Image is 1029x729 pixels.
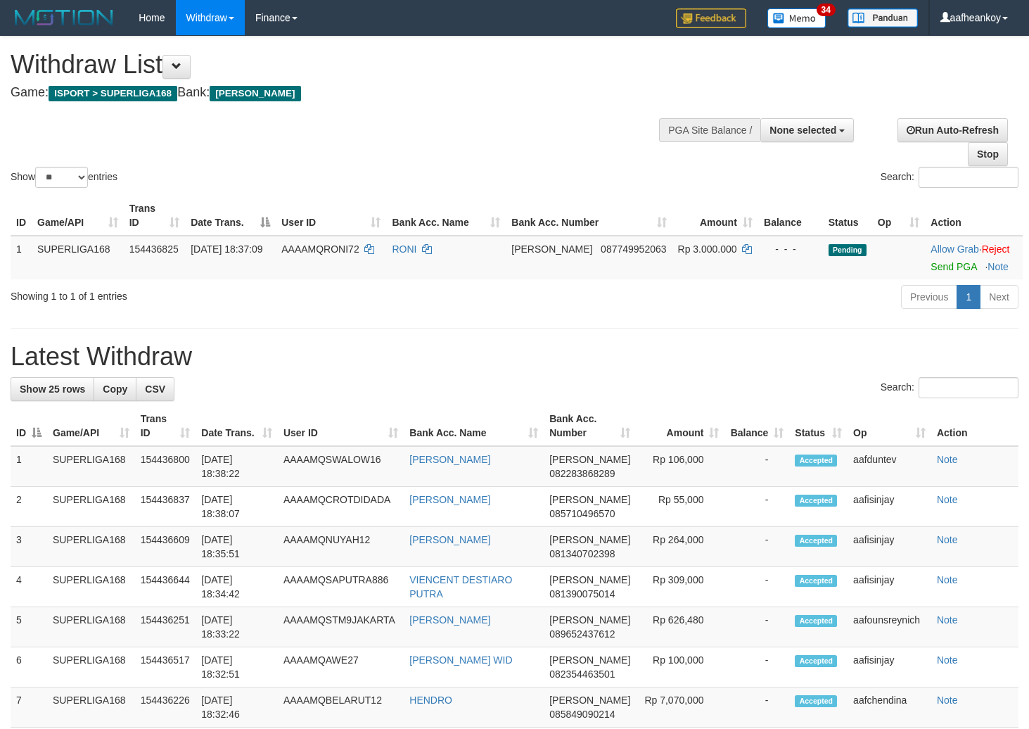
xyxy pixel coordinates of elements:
a: Note [937,534,958,545]
th: Op: activate to sort column ascending [872,196,926,236]
th: Op: activate to sort column ascending [848,406,931,446]
td: Rp 55,000 [636,487,724,527]
span: CSV [145,383,165,395]
td: - [724,487,789,527]
div: PGA Site Balance / [659,118,760,142]
td: AAAAMQSWALOW16 [278,446,404,487]
a: [PERSON_NAME] WID [409,654,512,666]
span: [PERSON_NAME] [511,243,592,255]
div: Showing 1 to 1 of 1 entries [11,284,418,303]
th: Bank Acc. Number: activate to sort column ascending [544,406,636,446]
a: Note [937,695,958,706]
span: Accepted [795,655,837,667]
select: Showentries [35,167,88,188]
td: AAAAMQBELARUT12 [278,687,404,728]
span: Show 25 rows [20,383,85,395]
span: AAAAMQRONI72 [281,243,359,255]
a: Allow Grab [931,243,978,255]
label: Search: [881,167,1018,188]
a: [PERSON_NAME] [409,494,490,505]
input: Search: [919,167,1018,188]
a: [PERSON_NAME] [409,454,490,465]
span: Accepted [795,575,837,587]
th: Date Trans.: activate to sort column descending [185,196,276,236]
a: Note [937,654,958,666]
td: SUPERLIGA168 [47,487,135,527]
a: RONI [392,243,416,255]
td: AAAAMQNUYAH12 [278,527,404,567]
td: SUPERLIGA168 [47,607,135,647]
th: Bank Acc. Number: activate to sort column ascending [506,196,672,236]
span: 34 [817,4,836,16]
td: [DATE] 18:38:22 [196,446,278,487]
span: Accepted [795,535,837,547]
td: 2 [11,487,47,527]
td: 1 [11,236,32,279]
span: [PERSON_NAME] [549,494,630,505]
a: Previous [901,285,957,309]
a: [PERSON_NAME] [409,614,490,626]
span: ISPORT > SUPERLIGA168 [49,86,177,101]
td: 154436517 [135,647,196,687]
a: Note [937,494,958,505]
td: Rp 264,000 [636,527,724,567]
span: Copy 089652437612 to clipboard [549,628,615,640]
a: HENDRO [409,695,452,706]
span: [PERSON_NAME] [549,695,630,706]
h1: Withdraw List [11,51,672,79]
a: Note [988,261,1009,272]
a: Run Auto-Refresh [897,118,1008,142]
img: MOTION_logo.png [11,7,117,28]
td: aafduntev [848,446,931,487]
td: 154436251 [135,607,196,647]
th: Bank Acc. Name: activate to sort column ascending [386,196,506,236]
th: Action [925,196,1023,236]
span: Copy 085710496570 to clipboard [549,508,615,519]
span: [PERSON_NAME] [549,574,630,585]
span: 154436825 [129,243,179,255]
a: Next [980,285,1018,309]
td: 154436837 [135,487,196,527]
td: SUPERLIGA168 [47,687,135,728]
td: SUPERLIGA168 [47,446,135,487]
td: aafisinjay [848,487,931,527]
th: Action [931,406,1018,446]
span: [PERSON_NAME] [549,534,630,545]
a: Reject [982,243,1010,255]
td: AAAAMQCROTDIDADA [278,487,404,527]
span: Copy 081340702398 to clipboard [549,548,615,559]
td: 5 [11,607,47,647]
span: [DATE] 18:37:09 [191,243,262,255]
a: VIENCENT DESTIARO PUTRA [409,574,512,600]
td: 3 [11,527,47,567]
a: Send PGA [931,261,976,272]
h1: Latest Withdraw [11,343,1018,371]
td: Rp 106,000 [636,446,724,487]
td: 154436644 [135,567,196,607]
a: Note [937,574,958,585]
td: SUPERLIGA168 [47,527,135,567]
span: [PERSON_NAME] [210,86,300,101]
a: 1 [957,285,980,309]
a: [PERSON_NAME] [409,534,490,545]
th: ID [11,196,32,236]
button: None selected [760,118,854,142]
span: Accepted [795,615,837,627]
td: SUPERLIGA168 [47,567,135,607]
img: Feedback.jpg [676,8,746,28]
span: · [931,243,981,255]
td: 154436609 [135,527,196,567]
td: [DATE] 18:32:46 [196,687,278,728]
span: Rp 3.000.000 [678,243,737,255]
td: SUPERLIGA168 [32,236,124,279]
td: AAAAMQSTM9JAKARTA [278,607,404,647]
td: Rp 626,480 [636,607,724,647]
th: Game/API: activate to sort column ascending [32,196,124,236]
td: 6 [11,647,47,687]
td: [DATE] 18:33:22 [196,607,278,647]
h4: Game: Bank: [11,86,672,100]
span: [PERSON_NAME] [549,654,630,666]
td: - [724,607,789,647]
label: Show entries [11,167,117,188]
th: User ID: activate to sort column ascending [278,406,404,446]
